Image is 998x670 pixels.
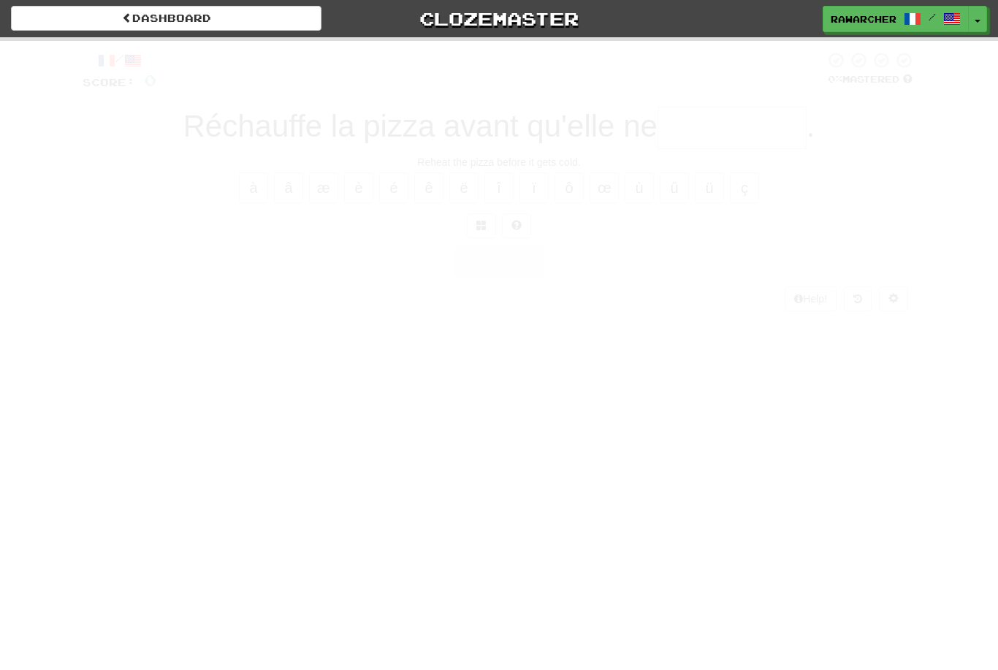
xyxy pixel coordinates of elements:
span: 0 [309,39,321,56]
button: Help! [785,286,837,311]
a: RawArcher / [823,6,969,32]
button: ü [695,172,724,203]
span: 0 [557,39,569,56]
span: Réchauffe la pizza avant qu'elle ne [183,109,657,143]
span: 0 [144,71,156,89]
span: / [929,12,936,22]
button: ô [555,172,584,203]
button: è [344,172,373,203]
div: Mastered [825,73,915,86]
div: Reheat the pizza before it gets cold. [83,155,915,170]
span: 0 % [828,73,842,85]
button: ï [519,172,549,203]
button: Submit [454,245,544,279]
button: Switch sentence to multiple choice alt+p [467,213,496,238]
button: î [484,172,514,203]
button: œ [590,172,619,203]
button: ë [449,172,479,203]
button: é [379,172,408,203]
button: â [274,172,303,203]
button: ù [625,172,654,203]
button: ê [414,172,443,203]
button: ç [730,172,759,203]
button: æ [309,172,338,203]
span: . [807,109,815,143]
button: û [660,172,689,203]
span: Score: [83,76,135,88]
span: 10 [763,39,788,56]
button: à [239,172,268,203]
button: Single letter hint - you only get 1 per sentence and score half the points! alt+h [502,213,531,238]
span: RawArcher [831,12,896,26]
button: Round history (alt+y) [844,286,872,311]
a: Clozemaster [343,6,654,31]
div: / [83,51,156,69]
a: Dashboard [11,6,321,31]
